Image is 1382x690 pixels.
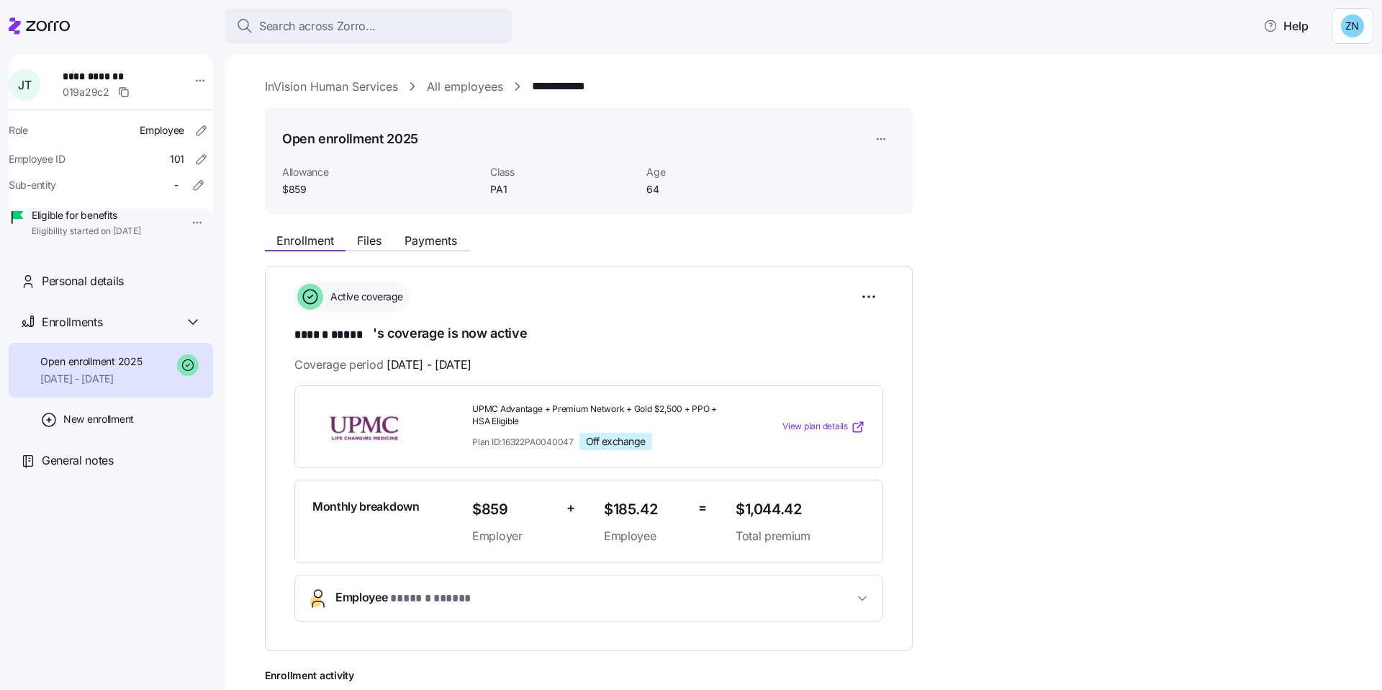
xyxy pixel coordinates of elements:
[276,235,334,246] span: Enrollment
[335,588,475,608] span: Employee
[42,313,102,331] span: Enrollments
[259,17,376,35] span: Search across Zorro...
[357,235,381,246] span: Files
[265,668,913,683] span: Enrollment activity
[265,78,398,96] a: InVision Human Services
[604,527,687,545] span: Employee
[42,452,114,470] span: General notes
[1252,12,1320,40] button: Help
[32,208,141,223] span: Eligible for benefits
[42,272,124,290] span: Personal details
[174,178,179,192] span: -
[170,152,184,166] span: 101
[18,79,31,91] span: J T
[405,235,457,246] span: Payments
[1341,14,1364,37] img: 5c518db9dac3a343d5b258230af867d6
[312,498,420,516] span: Monthly breakdown
[282,165,479,179] span: Allowance
[32,225,141,238] span: Eligibility started on [DATE]
[782,420,865,434] a: View plan details
[9,152,66,166] span: Employee ID
[427,78,503,96] a: All employees
[586,435,646,448] span: Off exchange
[282,182,479,197] span: $859
[566,498,575,519] span: +
[387,356,471,374] span: [DATE] - [DATE]
[472,527,555,545] span: Employer
[326,290,403,304] span: Active coverage
[63,85,109,99] span: 019a29c2
[9,178,56,192] span: Sub-entity
[490,182,635,197] span: PA1
[40,354,142,369] span: Open enrollment 2025
[646,182,791,197] span: 64
[1263,17,1309,35] span: Help
[294,356,471,374] span: Coverage period
[140,123,184,138] span: Employee
[282,130,418,148] h1: Open enrollment 2025
[40,372,142,386] span: [DATE] - [DATE]
[472,436,574,448] span: Plan ID: 16322PA0040047
[736,498,865,521] span: $1,044.42
[472,498,555,521] span: $859
[782,420,848,434] span: View plan details
[604,498,687,521] span: $185.42
[646,165,791,179] span: Age
[472,403,724,428] span: UPMC Advantage + Premium Network + Gold $2,500 + PPO + HSA Eligible
[63,412,134,426] span: New enrollment
[225,9,512,43] button: Search across Zorro...
[9,123,28,138] span: Role
[294,324,883,344] h1: 's coverage is now active
[698,498,707,519] span: =
[490,165,635,179] span: Class
[312,411,416,444] img: UPMC
[736,527,865,545] span: Total premium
